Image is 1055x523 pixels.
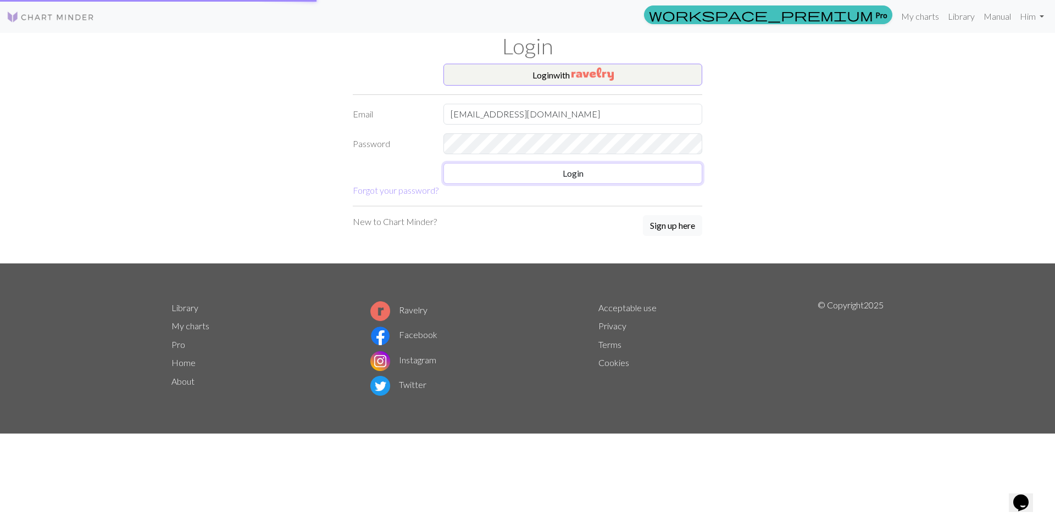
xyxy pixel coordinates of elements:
[7,10,95,24] img: Logo
[598,339,621,350] a: Terms
[370,379,426,390] a: Twitter
[979,5,1015,27] a: Manual
[171,320,209,331] a: My charts
[346,104,437,125] label: Email
[353,185,438,195] a: Forgot your password?
[353,215,437,228] p: New to Chart Minder?
[1015,5,1048,27] a: Him
[643,215,702,236] button: Sign up here
[370,329,437,340] a: Facebook
[598,357,629,368] a: Cookies
[649,7,873,23] span: workspace_premium
[443,163,702,184] button: Login
[165,33,890,59] h1: Login
[818,299,884,398] p: © Copyright 2025
[643,215,702,237] a: Sign up here
[171,357,196,368] a: Home
[346,133,437,154] label: Password
[171,376,195,386] a: About
[171,339,185,350] a: Pro
[171,302,198,313] a: Library
[370,326,390,346] img: Facebook logo
[598,302,657,313] a: Acceptable use
[1009,479,1044,512] iframe: chat widget
[370,355,436,365] a: Instagram
[644,5,892,24] a: Pro
[370,305,427,315] a: Ravelry
[443,64,702,86] button: Loginwith
[897,5,943,27] a: My charts
[598,320,626,331] a: Privacy
[370,376,390,396] img: Twitter logo
[370,351,390,371] img: Instagram logo
[571,68,614,81] img: Ravelry
[943,5,979,27] a: Library
[370,301,390,321] img: Ravelry logo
